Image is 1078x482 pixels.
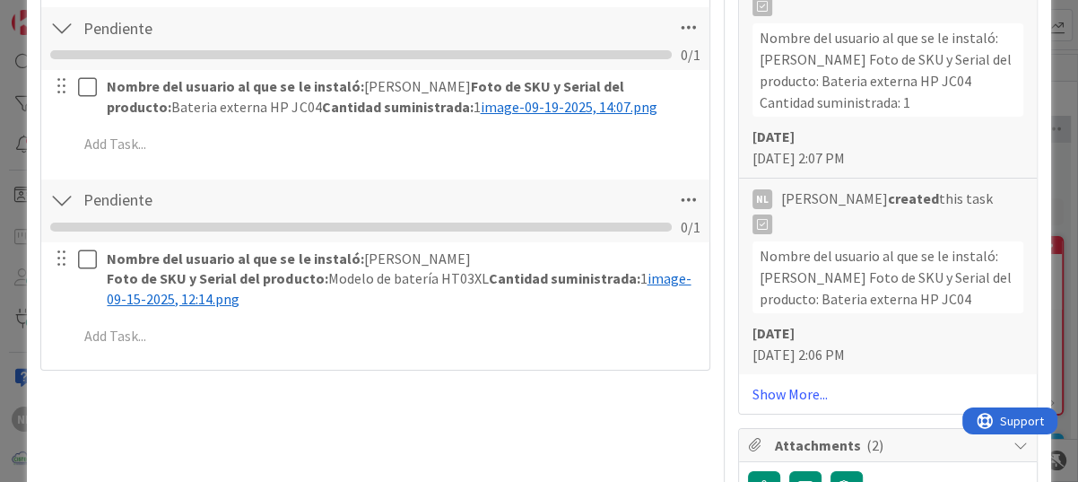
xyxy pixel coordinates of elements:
strong: Foto de SKU y Serial del producto: [107,269,327,287]
p: [PERSON_NAME] [107,249,697,269]
b: created [888,189,939,207]
p: [PERSON_NAME] Bateria externa HP JC04 1 [107,76,697,117]
strong: Cantidad suministrada: [488,269,639,287]
span: ( 2 ) [866,436,883,454]
strong: Cantidad suministrada: [321,98,473,116]
span: 0 / 1 [681,216,700,238]
span: [PERSON_NAME] this task [781,188,993,234]
input: Add Checklist... [77,12,479,44]
a: Show More... [752,383,1023,405]
div: [DATE] 2:07 PM [752,126,1023,169]
span: image-09-19-2025, 14:07.png [480,98,656,116]
span: 0 / 1 [681,44,700,66]
div: [DATE] 2:06 PM [752,322,1023,365]
strong: Nombre del usuario al que se le instaló: [107,250,363,267]
div: NL [752,189,772,209]
strong: Nombre del usuario al que se le instaló: [107,77,363,95]
span: Attachments [775,434,1004,456]
input: Add Checklist... [77,184,479,216]
p: Modelo de batería HT03XL 1 [107,268,697,309]
div: Nombre del usuario al que se le instaló: [PERSON_NAME] Foto de SKU y Serial del producto: Bateria... [752,23,1023,117]
div: Nombre del usuario al que se le instaló: [PERSON_NAME] Foto de SKU y Serial del producto: Bateria... [752,241,1023,313]
span: Support [38,3,82,24]
b: [DATE] [752,127,795,145]
b: [DATE] [752,324,795,342]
